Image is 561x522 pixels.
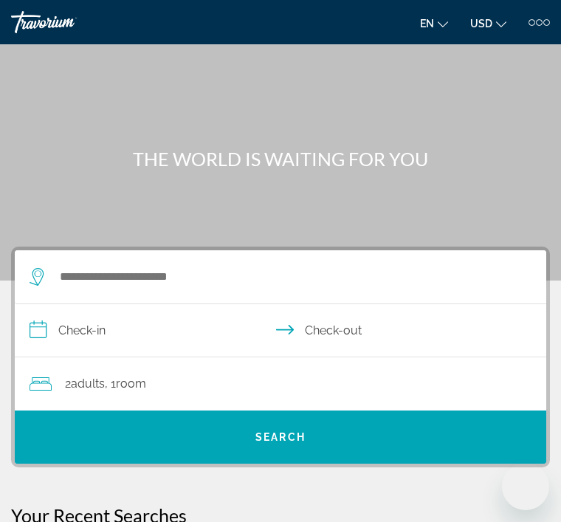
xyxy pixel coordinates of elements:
span: en [420,18,434,30]
span: Room [116,377,146,391]
div: Search widget [15,250,546,464]
span: Adults [71,377,105,391]
button: Change language [420,13,448,34]
span: 2 [65,374,105,394]
button: Search [15,411,546,464]
span: USD [470,18,492,30]
iframe: Button to launch messaging window [502,463,549,510]
button: Change currency [470,13,506,34]
a: Travorium [11,11,122,33]
span: Search [255,431,306,443]
button: Check in and out dates [15,304,546,357]
span: , 1 [105,374,146,394]
button: Travelers: 2 adults, 0 children [15,357,546,411]
h1: THE WORLD IS WAITING FOR YOU [11,148,550,170]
